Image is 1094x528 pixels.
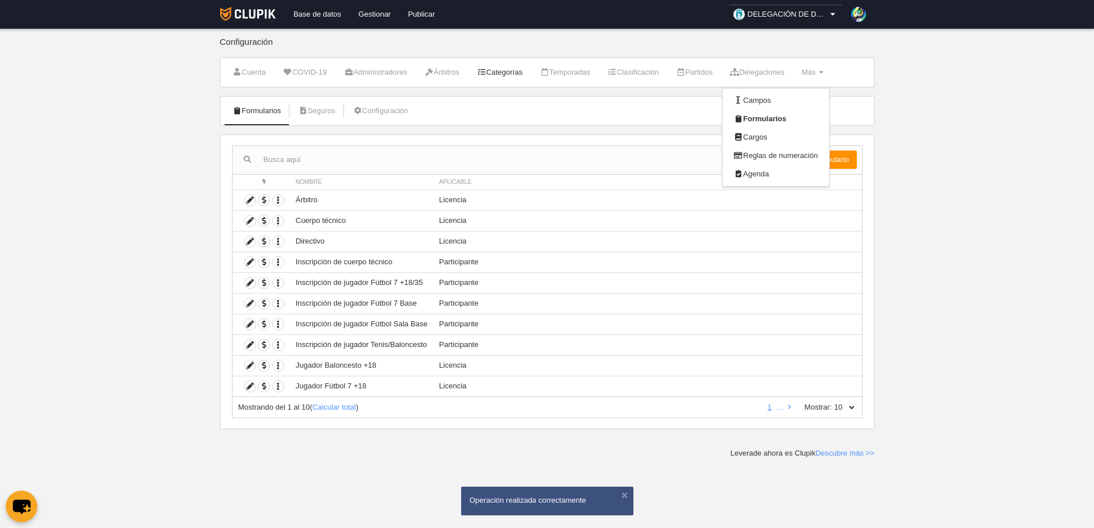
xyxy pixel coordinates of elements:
[802,68,816,76] span: Más
[722,147,829,165] a: Reglas de numeración
[238,402,760,413] div: ( )
[729,5,842,24] a: DELEGACIÓN DE DEPORTES AYUNTAMIENTO DE [GEOGRAPHIC_DATA]
[226,64,272,81] a: Cuenta
[434,272,862,293] td: Participante
[434,314,862,334] td: Participante
[434,355,862,376] td: Licencia
[795,64,830,81] a: Más
[470,64,529,81] a: Categorías
[290,376,434,396] td: Jugador Fútbol 7 +18
[418,64,466,81] a: Árbitros
[670,64,719,81] a: Partidos
[722,128,829,147] a: Cargos
[290,355,434,376] td: Jugador Baloncesto +18
[296,179,322,185] span: Nombre
[470,495,625,506] div: Operación realizada correctamente
[730,448,875,458] div: Leverade ahora es Clupik
[434,190,862,210] td: Licencia
[220,37,875,57] div: Configuración
[434,293,862,314] td: Participante
[220,7,276,21] img: Clupik
[226,102,288,120] a: Formularios
[434,252,862,272] td: Participante
[290,272,434,293] td: Inscripción de jugador Fútbol 7 +18/35
[277,64,333,81] a: COVID-19
[748,9,828,20] span: DELEGACIÓN DE DEPORTES AYUNTAMIENTO DE [GEOGRAPHIC_DATA]
[290,334,434,355] td: Inscripción de jugador Tenis/Baloncesto
[434,376,862,396] td: Licencia
[765,403,774,411] a: 1
[290,314,434,334] td: Inscripción de jugador Fútbol Sala Base
[290,252,434,272] td: Inscripción de cuerpo técnico
[619,490,631,501] button: ×
[724,64,791,81] a: Delegaciones
[776,402,783,413] li: …
[722,110,829,128] a: Formularios
[290,190,434,210] td: Árbitro
[292,102,342,120] a: Seguros
[434,210,862,231] td: Licencia
[601,64,665,81] a: Clasificación
[534,64,597,81] a: Temporadas
[722,91,829,110] a: Campos
[238,403,310,411] span: Mostrando del 1 al 10
[439,179,472,185] span: Aplicable
[815,449,875,457] a: Descubre más >>
[733,9,745,20] img: OaW5YbJxXZzo.30x30.jpg
[722,165,829,183] a: Agenda
[434,334,862,355] td: Participante
[434,231,862,252] td: Licencia
[851,7,866,22] img: 78ZWLbJKXIvUIDVCcvBskCy1.30x30.jpg
[793,402,832,413] label: Mostrar:
[233,151,745,168] input: Busca aquí
[290,293,434,314] td: Inscripción de jugador Fútbol 7 Base
[346,102,414,120] a: Configuración
[290,210,434,231] td: Cuerpo técnico
[6,491,37,522] button: chat-button
[338,64,413,81] a: Administradores
[290,231,434,252] td: Directivo
[312,403,356,411] a: Calcular total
